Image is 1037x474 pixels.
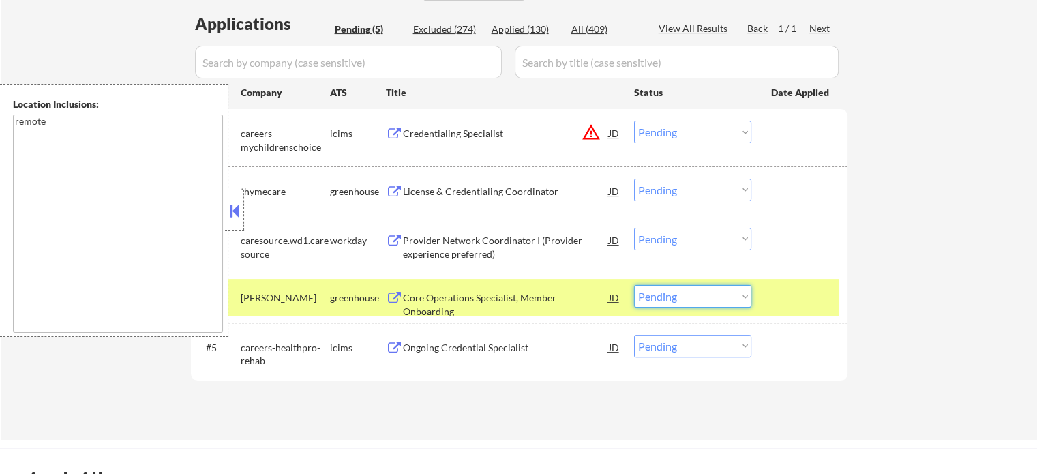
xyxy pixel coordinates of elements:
div: Company [241,86,330,100]
div: greenhouse [330,185,386,198]
div: JD [607,121,621,145]
div: icims [330,341,386,355]
div: Ongoing Credential Specialist [403,341,609,355]
div: Credentialing Specialist [403,127,609,140]
div: All (409) [571,23,640,36]
div: Core Operations Specialist, Member Onboarding [403,291,609,318]
div: JD [607,179,621,203]
div: JD [607,228,621,252]
div: Title [386,86,621,100]
div: License & Credentialing Coordinator [403,185,609,198]
input: Search by title (case sensitive) [515,46,839,78]
div: Next [809,22,831,35]
div: Back [747,22,769,35]
div: JD [607,335,621,359]
div: Applications [195,16,330,32]
div: View All Results [659,22,732,35]
div: JD [607,285,621,310]
div: Excluded (274) [413,23,481,36]
div: careers-mychildrenschoice [241,127,330,153]
div: 1 / 1 [778,22,809,35]
div: Date Applied [771,86,831,100]
div: Status [634,80,751,104]
div: thymecare [241,185,330,198]
div: Applied (130) [492,23,560,36]
div: Location Inclusions: [13,98,223,111]
div: ATS [330,86,386,100]
div: icims [330,127,386,140]
div: workday [330,234,386,248]
input: Search by company (case sensitive) [195,46,502,78]
div: Provider Network Coordinator I (Provider experience preferred) [403,234,609,261]
div: careers-healthpro-rehab [241,341,330,368]
div: caresource.wd1.caresource [241,234,330,261]
div: Pending (5) [335,23,403,36]
div: greenhouse [330,291,386,305]
div: #5 [206,341,230,355]
button: warning_amber [582,123,601,142]
div: [PERSON_NAME] [241,291,330,305]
